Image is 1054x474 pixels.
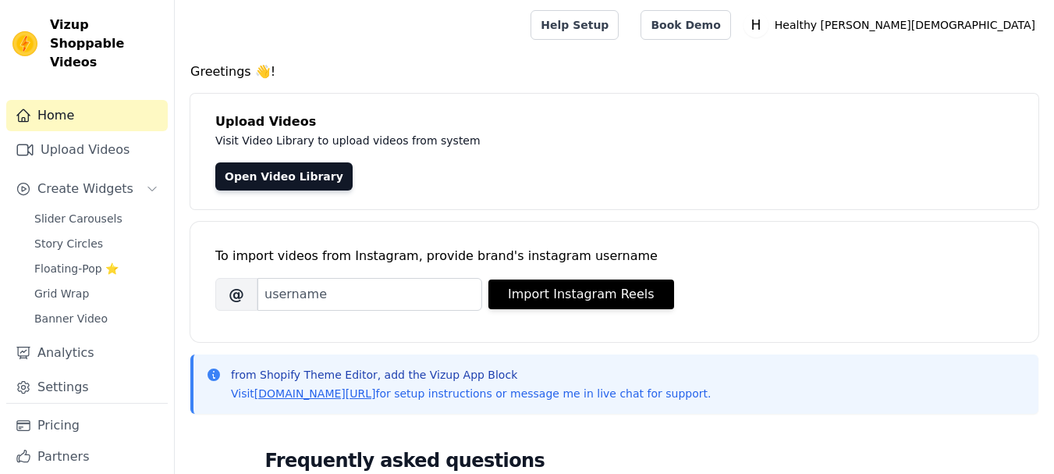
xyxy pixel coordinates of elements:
[34,311,108,326] span: Banner Video
[12,31,37,56] img: Vizup
[531,10,619,40] a: Help Setup
[488,280,674,309] button: Import Instagram Reels
[190,62,1038,81] h4: Greetings 👋!
[6,100,168,131] a: Home
[25,283,168,305] a: Grid Wrap
[25,233,168,255] a: Story Circles
[6,441,168,472] a: Partners
[6,410,168,441] a: Pricing
[215,162,353,191] a: Open Video Library
[215,112,1013,131] h4: Upload Videos
[34,261,119,276] span: Floating-Pop ⭐
[254,387,376,400] a: [DOMAIN_NAME][URL]
[6,337,168,369] a: Analytics
[25,208,168,230] a: Slider Carousels
[231,367,711,383] p: from Shopify Theme Editor, add the Vizup App Block
[215,131,914,150] p: Visit Video Library to upload videos from system
[215,247,1013,266] div: To import videos from Instagram, provide brand's instagram username
[37,180,133,198] span: Create Widgets
[768,11,1042,39] p: Healthy [PERSON_NAME][DEMOGRAPHIC_DATA]
[34,236,103,251] span: Story Circles
[25,308,168,330] a: Banner Video
[215,278,257,311] span: @
[34,286,89,301] span: Grid Wrap
[257,278,482,311] input: username
[641,10,730,40] a: Book Demo
[6,372,168,403] a: Settings
[25,258,168,280] a: Floating-Pop ⭐
[743,11,1042,39] button: H Healthy [PERSON_NAME][DEMOGRAPHIC_DATA]
[6,173,168,205] button: Create Widgets
[34,211,122,226] span: Slider Carousels
[231,386,711,401] p: Visit for setup instructions or message me in live chat for support.
[6,134,168,166] a: Upload Videos
[50,16,161,72] span: Vizup Shoppable Videos
[751,17,761,33] text: H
